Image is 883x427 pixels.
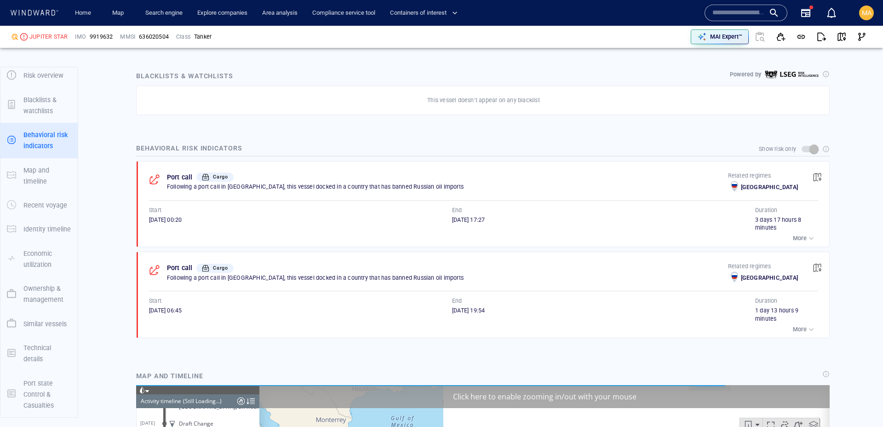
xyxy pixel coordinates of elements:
[112,100,120,105] span: Edit activity risk
[0,371,78,418] button: Port state Control & Casualties
[811,27,831,47] button: Export report
[0,136,78,144] a: Behavioral risk indicators
[128,258,151,267] div: 50km
[43,69,110,75] span: With: (Passenger)
[126,272,137,283] a: Mapbox logo
[258,5,301,21] a: Area analysis
[755,297,778,305] p: Duration
[23,342,71,365] p: Technical details
[23,378,71,411] p: Port state Control & Casualties
[390,8,458,18] span: Containers of interest
[149,297,161,305] p: Start
[452,307,485,314] span: [DATE] 19:54
[57,204,82,211] span: AVIMAR 4
[0,312,78,336] button: Similar vessels
[741,183,798,191] p: [GEOGRAPHIC_DATA]
[386,5,465,21] button: Containers of interest
[43,11,123,25] span: Dos Bocas Anchorage, [GEOGRAPHIC_DATA], an hour
[728,172,798,180] p: Related regimes
[0,158,78,194] button: Map and timeline
[23,318,67,329] p: Similar vessels
[120,33,135,41] p: MMSI
[0,100,78,109] a: Blacklists & watchlists
[452,297,462,305] p: End
[11,33,18,40] div: Nadav D Compli defined risk: moderate risk
[4,157,123,190] dl: [DATE] 00:31Anchored[GEOGRAPHIC_DATA], [GEOGRAPHIC_DATA], 8 days
[20,33,28,40] div: High risk
[0,63,78,87] button: Risk overview
[167,183,728,191] p: Following a port call in [GEOGRAPHIC_DATA], this vessel docked in a country that has banned Russi...
[135,237,156,243] span: 21 days
[728,262,798,271] p: Related regimes
[641,33,654,47] div: Toggle vessel historical path
[194,33,212,41] div: Tanker
[43,43,51,50] span: 8.7
[194,5,251,21] a: Explore companies
[4,35,29,46] span: [DATE] 04:25
[791,27,811,47] button: Get link
[730,70,761,79] p: Powered by
[213,174,229,180] span: Cargo
[654,33,670,47] div: tooltips.createAOI
[791,323,818,336] button: More
[793,325,807,334] p: More
[43,250,123,271] span: [GEOGRAPHIC_DATA], [GEOGRAPHIC_DATA], 16 hours
[4,132,29,143] span: [DATE] 23:42
[0,254,78,263] a: Economic utilization
[43,172,123,186] span: [GEOGRAPHIC_DATA], [GEOGRAPHIC_DATA], 8 days
[793,234,807,242] p: More
[23,70,63,81] p: Risk overview
[112,242,120,248] span: Edit activity risk
[43,35,77,42] span: Draft Change
[43,132,105,138] span: Destination, ETA change
[710,33,742,41] p: MAI Expert™
[691,29,749,44] button: MAI Expert™
[0,289,78,298] a: Ownership & management
[452,216,485,223] span: [DATE] 17:27
[149,307,182,314] span: [DATE] 06:45
[5,9,45,23] div: Activity timeline
[627,33,641,47] div: Focus on vessel path
[83,147,105,154] span: TUXPAN
[112,196,120,202] span: Edit activity risk
[755,206,778,214] p: Duration
[755,306,818,323] div: 1 day 13 hours 9 minutes
[29,33,68,41] span: JUPITER STAR
[0,217,78,241] button: Identity timeline
[4,236,123,275] dl: [DATE] 03:00Anchored[GEOGRAPHIC_DATA], [GEOGRAPHIC_DATA], 16 hours
[831,27,852,47] button: View on map
[0,242,78,277] button: Economic utilization
[23,129,71,152] p: Behavioral risk indicators
[101,9,109,23] div: Compliance Activities
[149,206,161,214] p: Start
[142,5,186,21] a: Search engine
[309,5,379,21] a: Compliance service tool
[0,348,78,357] a: Technical details
[670,33,683,47] div: Toggle map information layers
[0,193,78,217] button: Recent voyage
[105,5,134,21] button: Map
[167,172,193,183] p: Port call
[807,258,827,278] button: View on map
[43,147,74,154] span: DOS BOCAS
[43,164,68,171] span: Anchored
[43,99,68,106] span: Anchored
[791,232,818,245] button: More
[4,242,29,253] span: [DATE] 03:00
[4,29,123,54] dl: [DATE] 04:25Draft Change8.710.8
[852,27,872,47] button: Visual Link Analysis
[149,216,182,223] span: [DATE] 00:20
[844,386,876,420] iframe: Chat
[4,190,123,236] dl: [DATE] 04:17Meeting|OtherWith:AVIMAR 4(Service Vessel)Tuxpan Anchorage, [GEOGRAPHIC_DATA], 9 minutes
[857,4,876,22] button: MA
[132,367,207,385] div: Map and timeline
[86,140,119,147] span: [DATE] 10:00
[47,9,86,23] div: (Still Loading...)
[57,69,79,75] span: TRUCHA
[43,75,123,89] span: Dos Bocas Anchorage, [GEOGRAPHIC_DATA], an hour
